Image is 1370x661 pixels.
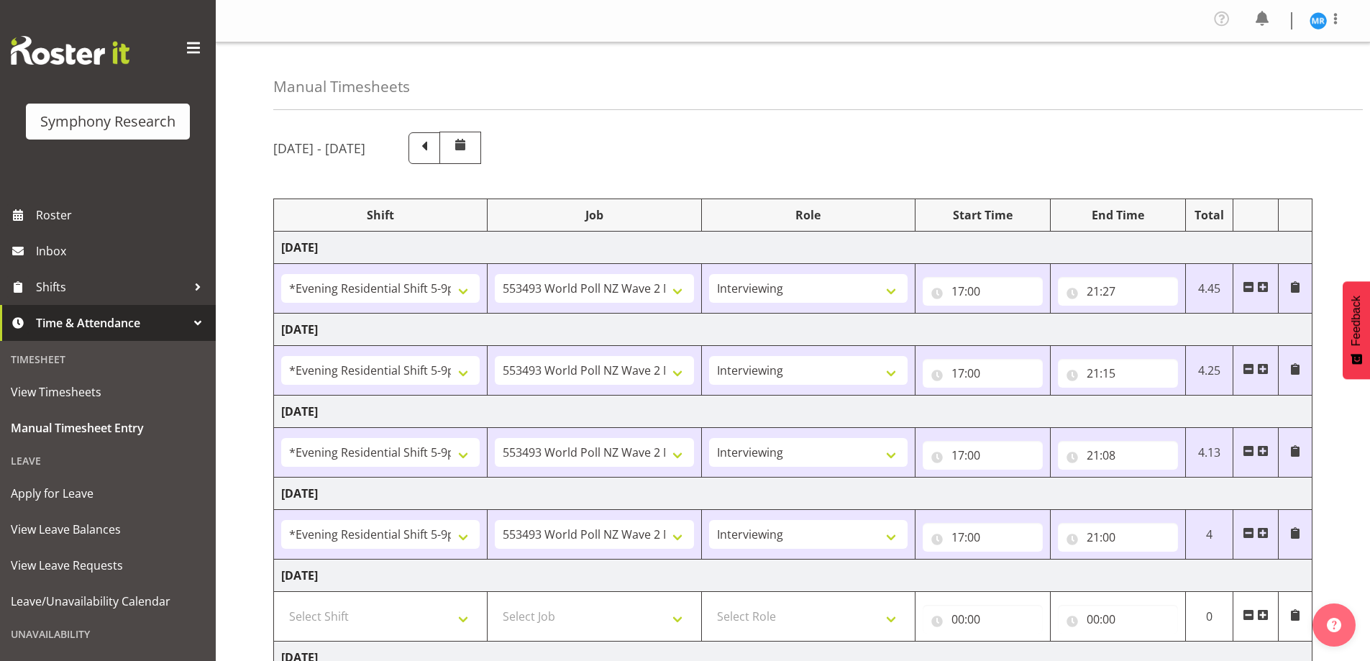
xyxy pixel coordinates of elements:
[1193,206,1226,224] div: Total
[1058,359,1178,388] input: Click to select...
[1343,281,1370,379] button: Feedback - Show survey
[36,204,209,226] span: Roster
[1058,605,1178,634] input: Click to select...
[1185,264,1233,314] td: 4.45
[36,240,209,262] span: Inbox
[4,547,212,583] a: View Leave Requests
[40,111,175,132] div: Symphony Research
[923,206,1043,224] div: Start Time
[1185,346,1233,396] td: 4.25
[1185,592,1233,642] td: 0
[1185,510,1233,560] td: 4
[4,511,212,547] a: View Leave Balances
[1310,12,1327,29] img: michael-robinson11856.jpg
[11,555,205,576] span: View Leave Requests
[1350,296,1363,346] span: Feedback
[11,36,129,65] img: Rosterit website logo
[36,312,187,334] span: Time & Attendance
[274,232,1312,264] td: [DATE]
[495,206,693,224] div: Job
[11,591,205,612] span: Leave/Unavailability Calendar
[4,345,212,374] div: Timesheet
[11,519,205,540] span: View Leave Balances
[274,314,1312,346] td: [DATE]
[923,523,1043,552] input: Click to select...
[4,410,212,446] a: Manual Timesheet Entry
[4,619,212,649] div: Unavailability
[274,560,1312,592] td: [DATE]
[1327,618,1341,632] img: help-xxl-2.png
[1058,523,1178,552] input: Click to select...
[1058,206,1178,224] div: End Time
[923,277,1043,306] input: Click to select...
[923,605,1043,634] input: Click to select...
[1185,428,1233,478] td: 4.13
[274,396,1312,428] td: [DATE]
[273,78,410,95] h4: Manual Timesheets
[11,381,205,403] span: View Timesheets
[4,374,212,410] a: View Timesheets
[4,446,212,475] div: Leave
[273,140,365,156] h5: [DATE] - [DATE]
[923,441,1043,470] input: Click to select...
[4,475,212,511] a: Apply for Leave
[274,478,1312,510] td: [DATE]
[1058,441,1178,470] input: Click to select...
[281,206,480,224] div: Shift
[4,583,212,619] a: Leave/Unavailability Calendar
[11,417,205,439] span: Manual Timesheet Entry
[36,276,187,298] span: Shifts
[11,483,205,504] span: Apply for Leave
[709,206,908,224] div: Role
[923,359,1043,388] input: Click to select...
[1058,277,1178,306] input: Click to select...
